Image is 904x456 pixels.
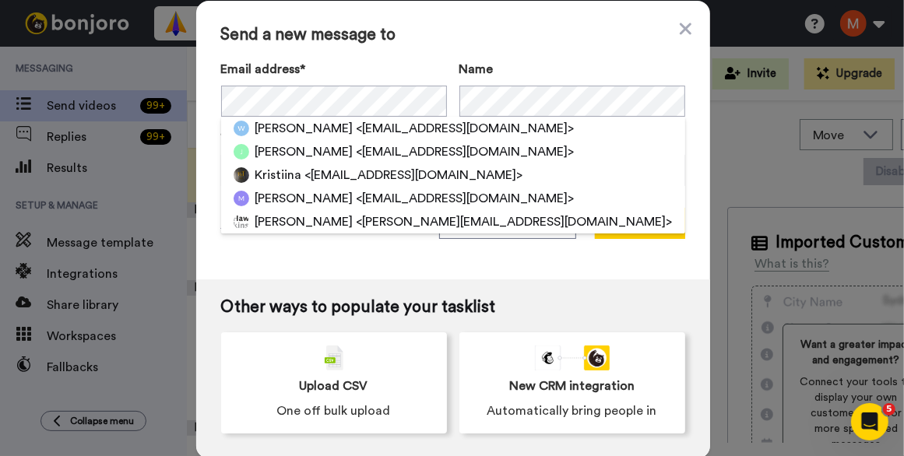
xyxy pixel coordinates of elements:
[221,60,447,79] label: Email address*
[459,60,494,79] span: Name
[305,166,523,184] span: <[EMAIL_ADDRESS][DOMAIN_NAME]>
[300,377,368,395] span: Upload CSV
[221,298,685,317] span: Other ways to populate your tasklist
[255,119,354,138] span: [PERSON_NAME]
[357,189,575,208] span: <[EMAIL_ADDRESS][DOMAIN_NAME]>
[255,166,302,184] span: Kristiina
[255,142,354,161] span: [PERSON_NAME]
[234,214,249,230] img: 2a42f02e-b2bc-405f-99a8-c3e2dc17ee98.png
[255,189,354,208] span: [PERSON_NAME]
[234,191,249,206] img: m.png
[221,26,685,44] span: Send a new message to
[883,403,895,416] span: 5
[487,402,657,420] span: Automatically bring people in
[234,144,249,160] img: j.png
[535,346,610,370] div: animation
[277,402,391,420] span: One off bulk upload
[509,377,635,395] span: New CRM integration
[234,121,249,136] img: w.png
[357,212,673,231] span: <[PERSON_NAME][EMAIL_ADDRESS][DOMAIN_NAME]>
[255,212,354,231] span: [PERSON_NAME]
[357,142,575,161] span: <[EMAIL_ADDRESS][DOMAIN_NAME]>
[325,346,343,370] img: csv-grey.png
[234,167,249,183] img: 013fcff1-a48c-4ee9-a4cd-9e8d6133a92f.jpg
[357,119,575,138] span: <[EMAIL_ADDRESS][DOMAIN_NAME]>
[851,403,888,440] iframe: Intercom live chat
